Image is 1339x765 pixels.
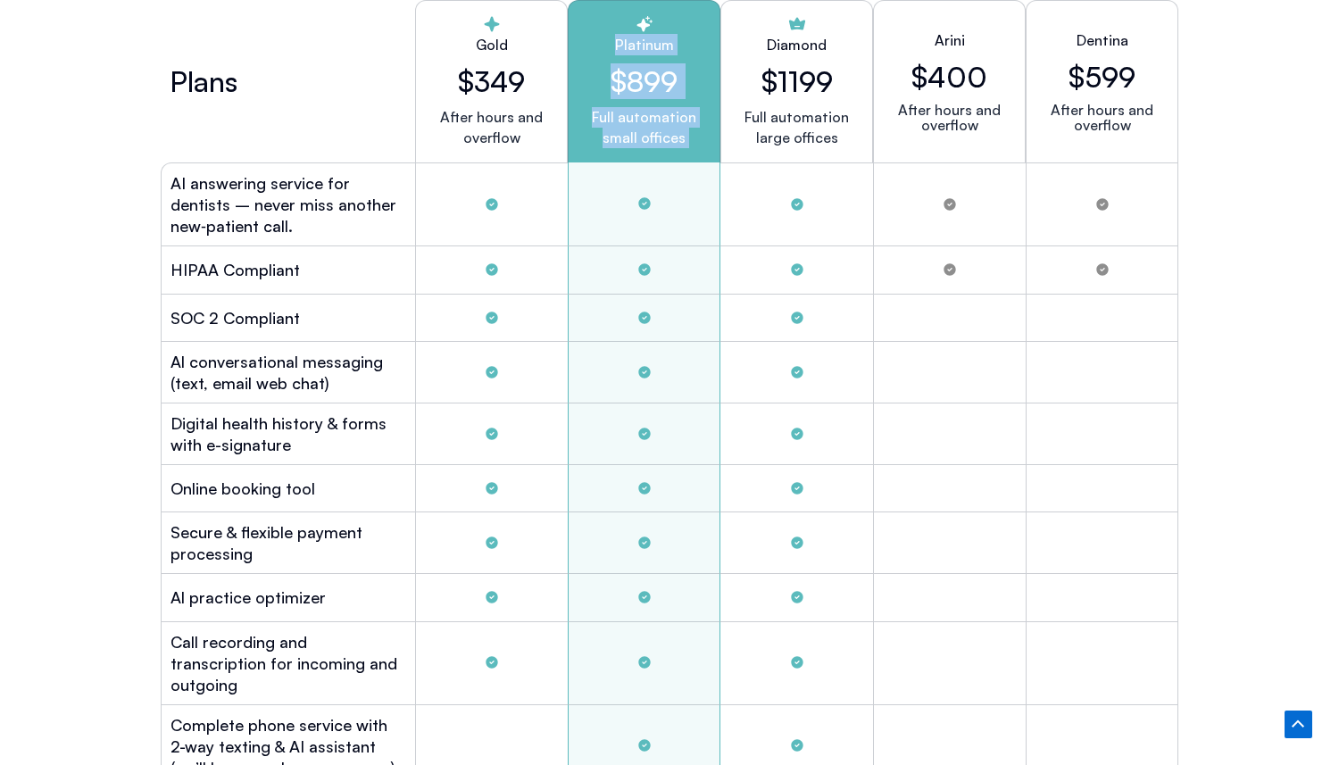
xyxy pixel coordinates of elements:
[1041,103,1163,133] p: After hours and overflow
[170,172,406,237] h2: AI answering service for dentists – never miss another new‑patient call.
[583,107,705,148] p: Full automation small offices
[170,71,237,92] h2: Plans
[583,64,705,98] h2: $899
[170,351,406,394] h2: Al conversational messaging (text, email web chat)
[935,29,965,51] h2: Arini
[583,34,705,55] h2: Platinum
[430,34,553,55] h2: Gold
[767,34,827,55] h2: Diamond
[430,107,553,148] p: After hours and overflow
[911,60,987,94] h2: $400
[170,307,300,328] h2: SOC 2 Compliant
[170,521,406,564] h2: Secure & flexible payment processing
[1069,60,1135,94] h2: $599
[170,259,300,280] h2: HIPAA Compliant
[170,631,406,695] h2: Call recording and transcription for incoming and outgoing
[761,64,833,98] h2: $1199
[170,586,326,608] h2: Al practice optimizer
[170,478,315,499] h2: Online booking tool
[888,103,1010,133] p: After hours and overflow
[744,107,849,148] p: Full automation large offices
[430,64,553,98] h2: $349
[170,412,406,455] h2: Digital health history & forms with e-signature
[1077,29,1128,51] h2: Dentina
